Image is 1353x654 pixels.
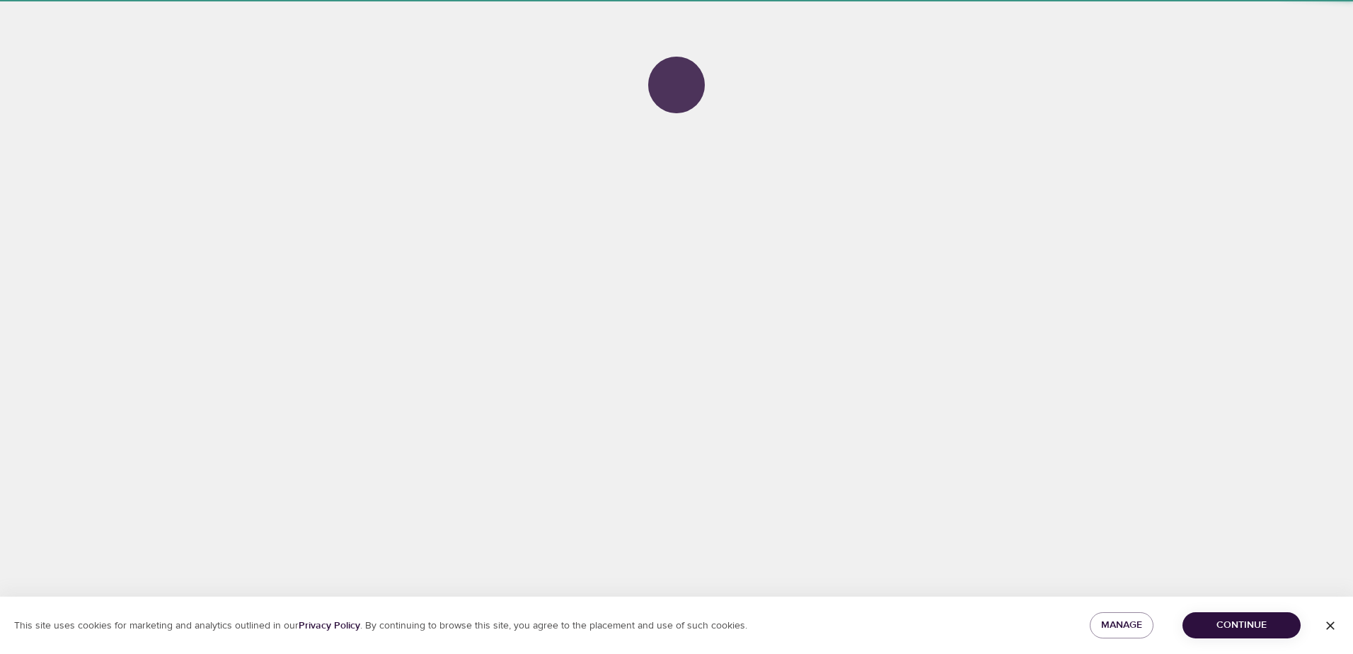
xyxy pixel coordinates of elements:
span: Manage [1101,616,1142,634]
button: Manage [1090,612,1153,638]
button: Continue [1182,612,1301,638]
a: Privacy Policy [299,619,360,632]
span: Continue [1194,616,1289,634]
